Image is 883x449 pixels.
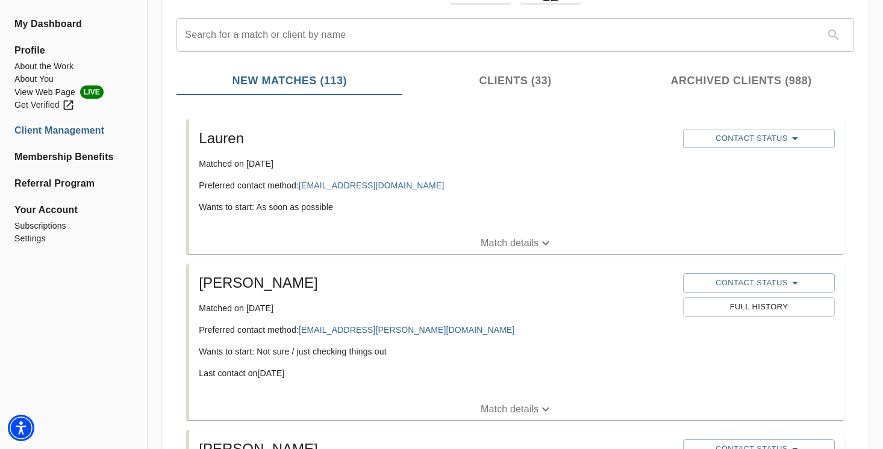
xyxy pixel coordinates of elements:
button: Full History [683,297,835,317]
span: New Matches (113) [184,73,395,89]
p: Preferred contact method: [199,324,673,336]
p: Preferred contact method: [199,179,673,191]
a: About the Work [14,60,133,73]
li: View Web Page [14,85,133,99]
a: Settings [14,232,133,245]
a: My Dashboard [14,17,133,31]
p: Match details [481,236,538,250]
a: Subscriptions [14,220,133,232]
span: Contact Status [689,276,829,290]
p: Matched on [DATE] [199,158,673,170]
p: Matched on [DATE] [199,302,673,314]
button: Contact Status [683,129,835,148]
a: About You [14,73,133,85]
button: Match details [189,398,844,420]
a: Client Management [14,123,133,138]
span: Your Account [14,203,133,217]
p: Wants to start: Not sure / just checking things out [199,345,673,358]
p: Last contact on [DATE] [199,367,673,379]
span: Archived Clients (988) [635,73,847,89]
a: Referral Program [14,176,133,191]
span: Contact Status [689,131,829,146]
div: Accessibility Menu [8,415,34,441]
div: Get Verified [14,99,75,111]
button: Contact Status [683,273,835,293]
a: [EMAIL_ADDRESS][PERSON_NAME][DOMAIN_NAME] [299,325,515,335]
span: Clients (33) [410,73,621,89]
p: Match details [481,402,538,416]
span: Full History [689,300,829,314]
span: Profile [14,43,133,58]
span: LIVE [80,85,104,99]
a: View Web PageLIVE [14,85,133,99]
h5: Lauren [199,129,673,148]
a: Get Verified [14,99,133,111]
a: [EMAIL_ADDRESS][DOMAIN_NAME] [299,181,444,190]
a: Membership Benefits [14,150,133,164]
button: Match details [189,232,844,254]
p: Wants to start: As soon as possible [199,201,673,213]
h5: [PERSON_NAME] [199,273,673,293]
